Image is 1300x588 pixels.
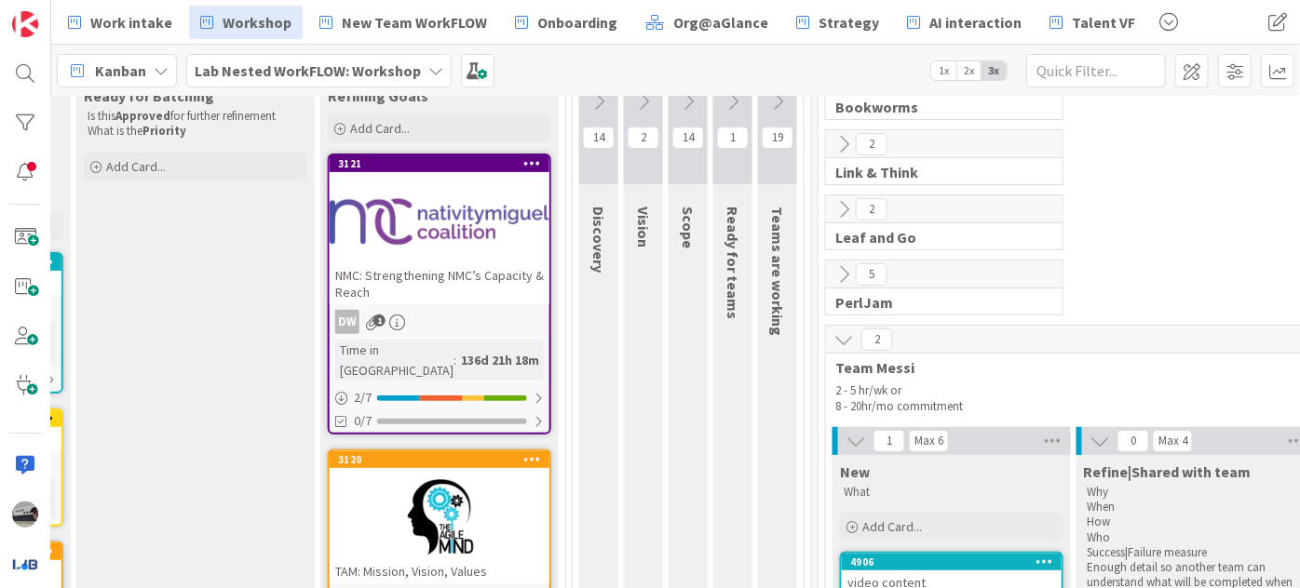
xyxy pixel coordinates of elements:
[835,228,1039,247] span: Leaf and Go
[330,451,549,583] div: 3120TAM: Mission, Vision, Values
[342,11,487,33] span: New Team WorkFLOW
[724,207,742,319] span: Ready for teams
[338,453,549,466] div: 3120
[840,462,870,481] span: New
[850,555,1062,568] div: 4906
[762,127,793,149] span: 19
[856,263,887,286] span: 5
[873,430,905,452] span: 1
[373,314,386,327] span: 1
[634,6,779,39] a: Org@aGlance
[350,120,410,137] span: Add Card...
[768,207,787,336] span: Teams are working
[330,155,549,304] div: 3121NMC: Strengthening NMC’s Capacity & Reach
[57,6,183,39] a: Work intake
[330,559,549,583] div: TAM: Mission, Vision, Values
[330,386,549,409] div: 2/7
[335,310,359,334] div: DW
[330,155,549,172] div: 3121
[862,518,922,535] span: Add Card...
[931,61,956,80] span: 1x
[330,451,549,468] div: 3120
[537,11,617,33] span: Onboarding
[1072,11,1135,33] span: Talent VF
[90,11,172,33] span: Work intake
[1117,430,1149,452] span: 0
[672,127,704,149] span: 14
[115,108,170,124] strong: Approved
[454,350,456,370] span: :
[956,61,982,80] span: 2x
[189,6,303,39] a: Workshop
[844,485,1060,500] p: What
[1158,436,1187,446] div: Max 4
[982,61,1007,80] span: 3x
[717,127,749,149] span: 1
[929,11,1022,33] span: AI interaction
[583,127,615,149] span: 14
[338,157,549,170] div: 3121
[95,60,146,82] span: Kanban
[785,6,890,39] a: Strategy
[679,207,697,248] span: Scope
[896,6,1033,39] a: AI interaction
[330,310,549,334] div: DW
[835,163,1039,181] span: Link & Think
[308,6,498,39] a: New Team WorkFLOW
[842,554,1062,570] div: 4906
[673,11,768,33] span: Org@aGlance
[835,98,1039,116] span: Bookworms
[88,109,304,124] p: Is this for further refinement
[835,293,1039,312] span: PerlJam
[819,11,879,33] span: Strategy
[88,124,304,139] p: What is the
[335,340,454,381] div: Time in [GEOGRAPHIC_DATA]
[12,11,38,37] img: Visit kanbanzone.com
[223,11,291,33] span: Workshop
[354,411,372,431] span: 0/7
[142,123,186,139] strong: Priority
[195,61,421,80] b: Lab Nested WorkFLOW: Workshop
[12,551,38,577] img: avatar
[354,388,372,408] span: 2 / 7
[456,350,544,370] div: 136d 21h 18m
[106,158,166,175] span: Add Card...
[856,133,887,155] span: 2
[330,263,549,304] div: NMC: Strengthening NMC’s Capacity & Reach
[504,6,629,39] a: Onboarding
[589,207,608,273] span: Discovery
[861,328,893,351] span: 2
[1026,54,1166,87] input: Quick Filter...
[914,436,943,446] div: Max 6
[1038,6,1146,39] a: Talent VF
[628,127,659,149] span: 2
[634,207,653,247] span: Vision
[1084,462,1252,481] span: Refine|Shared with team
[12,501,38,528] img: jB
[856,198,887,220] span: 2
